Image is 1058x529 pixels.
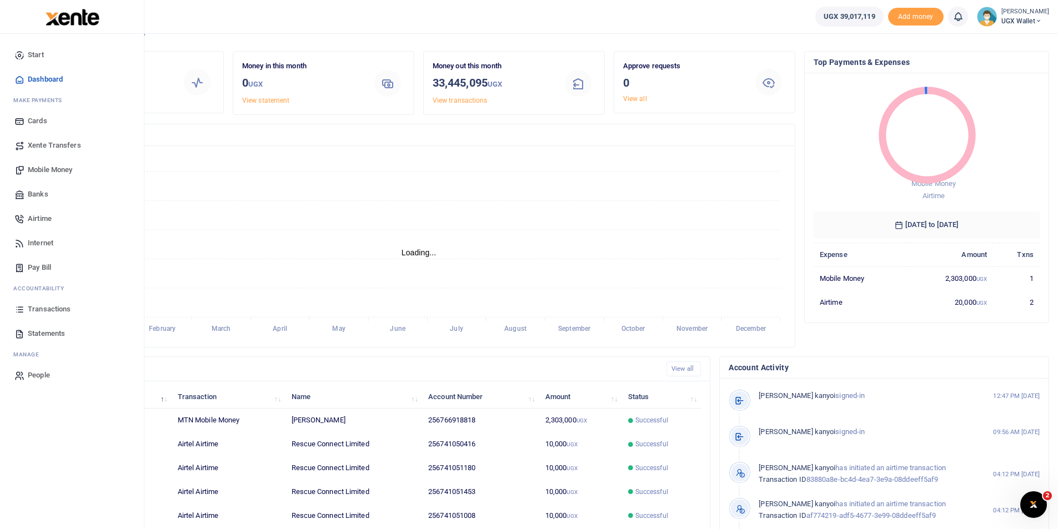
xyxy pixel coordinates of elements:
[759,475,806,483] span: Transaction ID
[888,12,944,20] a: Add money
[1020,491,1047,518] iframe: Intercom live chat
[576,417,587,424] small: UGX
[285,409,422,432] td: [PERSON_NAME]
[433,97,488,104] a: View transactions
[566,465,577,471] small: UGX
[1043,491,1052,500] span: 2
[566,441,577,447] small: UGX
[993,506,1040,515] small: 04:12 PM [DATE]
[635,463,668,473] span: Successful
[422,456,539,480] td: 256741051180
[28,189,48,200] span: Banks
[922,192,945,200] span: Airtime
[9,255,135,280] a: Pay Bill
[28,262,51,273] span: Pay Bill
[433,61,553,72] p: Money out this month
[422,385,539,409] th: Account Number: activate to sort column ascending
[676,325,708,333] tspan: November
[9,321,135,346] a: Statements
[539,432,622,456] td: 10,000
[759,511,806,520] span: Transaction ID
[285,432,422,456] td: Rescue Connect Limited
[623,61,743,72] p: Approve requests
[28,49,44,61] span: Start
[9,280,135,297] li: Ac
[566,489,577,495] small: UGX
[28,328,65,339] span: Statements
[28,140,81,151] span: Xente Transfers
[28,164,72,175] span: Mobile Money
[28,74,63,85] span: Dashboard
[814,290,906,314] td: Airtime
[422,504,539,528] td: 256741051008
[906,266,994,290] td: 2,303,000
[285,480,422,504] td: Rescue Connect Limited
[402,248,437,257] text: Loading...
[46,9,99,26] img: logo-large
[993,290,1040,314] td: 2
[9,297,135,321] a: Transactions
[666,361,701,376] a: View all
[558,325,591,333] tspan: September
[815,7,883,27] a: UGX 39,017,119
[52,363,658,375] h4: Recent Transactions
[19,96,62,104] span: ake Payments
[906,290,994,314] td: 20,000
[9,133,135,158] a: Xente Transfers
[621,325,646,333] tspan: October
[566,513,577,519] small: UGX
[285,456,422,480] td: Rescue Connect Limited
[976,300,987,306] small: UGX
[824,11,875,22] span: UGX 39,017,119
[172,432,285,456] td: Airtel Airtime
[422,480,539,504] td: 256741051453
[1001,7,1049,17] small: [PERSON_NAME]
[488,80,502,88] small: UGX
[242,61,362,72] p: Money in this month
[422,409,539,432] td: 256766918818
[450,325,463,333] tspan: July
[759,462,969,486] p: has initiated an airtime transaction 83880a8e-bc4d-4ea7-3e9a-08ddeeff5af9
[172,409,285,432] td: MTN Mobile Money
[44,12,99,21] a: logo-small logo-large logo-large
[52,129,786,141] h4: Transactions Overview
[422,432,539,456] td: 256741050416
[906,243,994,266] th: Amount
[888,8,944,26] li: Toup your wallet
[759,500,835,508] span: [PERSON_NAME] kanyoi
[623,74,743,91] h3: 0
[814,266,906,290] td: Mobile Money
[28,370,50,381] span: People
[172,456,285,480] td: Airtel Airtime
[977,7,1049,27] a: profile-user [PERSON_NAME] UGX Wallet
[976,276,987,282] small: UGX
[621,385,701,409] th: Status: activate to sort column ascending
[539,385,622,409] th: Amount: activate to sort column ascending
[759,463,835,472] span: [PERSON_NAME] kanyoi
[539,504,622,528] td: 10,000
[9,363,135,387] a: People
[212,325,231,333] tspan: March
[9,67,135,92] a: Dashboard
[9,231,135,255] a: Internet
[911,179,956,188] span: Mobile Money
[390,325,405,333] tspan: June
[993,243,1040,266] th: Txns
[814,56,1040,68] h4: Top Payments & Expenses
[9,346,135,363] li: M
[814,243,906,266] th: Expense
[993,266,1040,290] td: 1
[993,470,1040,479] small: 04:12 PM [DATE]
[9,109,135,133] a: Cards
[172,504,285,528] td: Airtel Airtime
[242,97,289,104] a: View statement
[635,511,668,521] span: Successful
[977,7,997,27] img: profile-user
[736,325,766,333] tspan: December
[635,487,668,497] span: Successful
[759,426,969,438] p: signed-in
[9,92,135,109] li: M
[635,415,668,425] span: Successful
[888,8,944,26] span: Add money
[433,74,553,93] h3: 33,445,095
